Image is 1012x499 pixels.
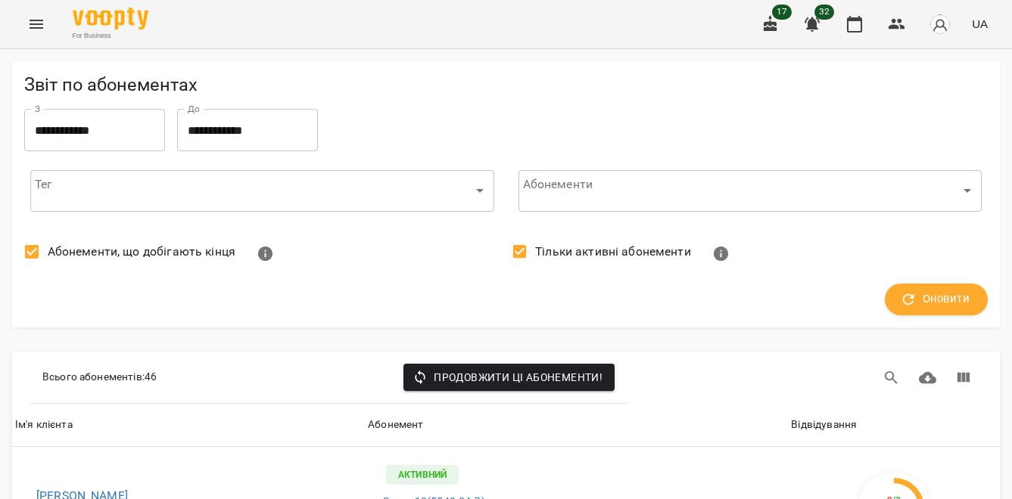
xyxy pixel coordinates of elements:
[18,6,54,42] button: Menu
[73,31,148,41] span: For Business
[791,416,857,434] div: Відвідування
[518,169,982,212] div: ​
[24,73,988,97] h5: Звіт по абонементах
[403,364,615,391] button: Продовжити ці абонементи!
[368,416,423,434] div: Сортувати
[48,243,235,261] span: Абонементи, що добігають кінця
[791,416,857,434] div: Сортувати
[42,370,157,385] p: Всього абонементів : 46
[945,360,982,396] button: Вигляд колонок
[814,5,834,20] span: 32
[368,416,423,434] div: Абонемент
[903,290,970,309] span: Оновити
[73,8,148,29] img: Voopty Logo
[703,236,740,272] button: Показувати тільки абонементи з залишком занять або з відвідуваннями. Активні абонементи - це ті, ...
[30,169,494,212] div: ​
[416,368,603,386] span: Продовжити ці абонементи!
[885,284,988,315] button: Оновити
[929,14,951,35] img: avatar_s.png
[12,352,1000,404] div: Table Toolbar
[966,10,994,38] button: UA
[873,360,910,396] button: Пошук
[15,416,362,434] span: Ім'я клієнта
[772,5,792,20] span: 17
[791,416,997,434] span: Відвідування
[535,243,691,261] span: Тільки активні абонементи
[972,16,988,32] span: UA
[368,416,785,434] span: Абонемент
[15,416,73,434] div: Сортувати
[15,416,73,434] div: Ім'я клієнта
[386,465,459,485] p: Активний
[910,360,946,396] button: Завантажити CSV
